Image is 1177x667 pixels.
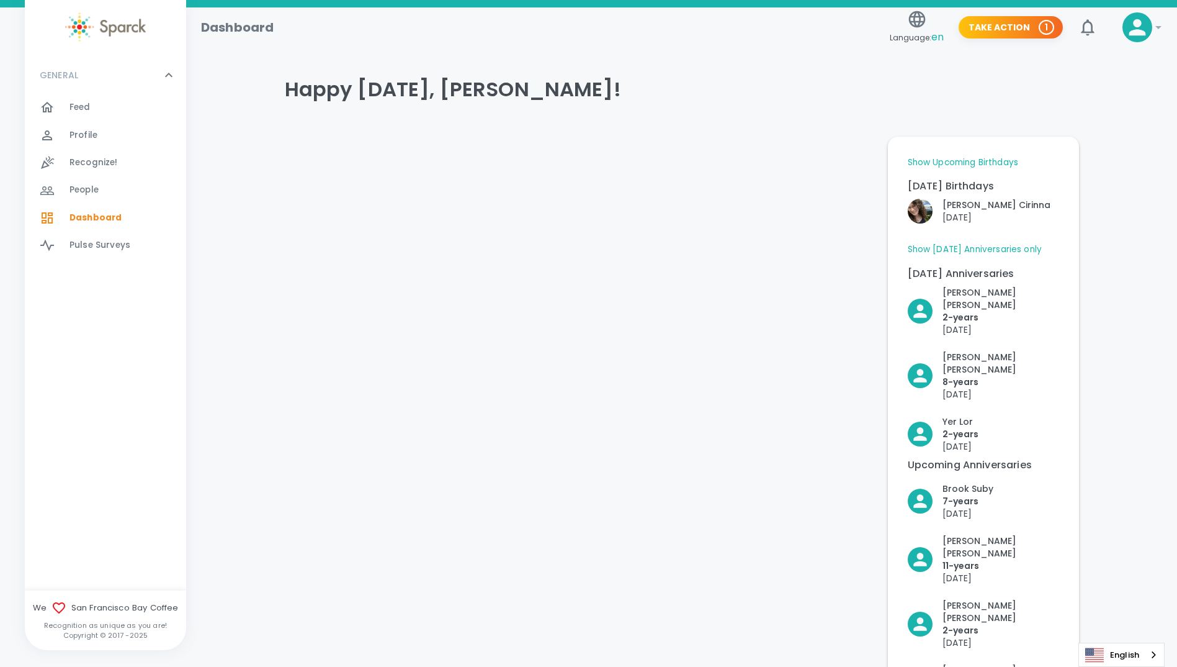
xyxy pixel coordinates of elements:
button: Click to Recognize! [908,199,1050,224]
p: [DATE] [942,388,1059,401]
div: GENERAL [25,57,186,94]
a: English [1079,643,1164,666]
p: 1 [1045,21,1048,34]
img: Picture of Vashti Cirinna [908,199,933,224]
img: Sparck logo [65,12,146,42]
button: Click to Recognize! [908,483,993,520]
button: Click to Recognize! [908,599,1059,649]
p: [DATE] [942,324,1059,336]
h4: Happy [DATE], [PERSON_NAME]! [285,77,1079,102]
p: [PERSON_NAME] [PERSON_NAME] [942,599,1059,624]
p: [DATE] Birthdays [908,179,1059,194]
div: Click to Recognize! [898,473,993,520]
span: Pulse Surveys [69,239,130,252]
p: [DATE] [942,211,1050,224]
a: Feed [25,94,186,121]
h1: Dashboard [201,17,274,37]
a: People [25,176,186,204]
p: Recognition as unique as you are! [25,620,186,630]
aside: Language selected: English [1078,643,1165,667]
a: Show Upcoming Birthdays [908,157,1018,169]
div: GENERAL [25,94,186,264]
span: Profile [69,129,97,142]
div: Click to Recognize! [898,276,1059,336]
p: [DATE] [942,637,1059,649]
a: Sparck logo [25,12,186,42]
p: [DATE] Anniversaries [908,266,1059,281]
p: 2- years [942,624,1059,637]
p: GENERAL [40,69,78,81]
div: Language [1078,643,1165,667]
span: Recognize! [69,157,118,169]
span: en [931,30,944,44]
p: 2- years [942,311,1059,324]
p: [DATE] [942,440,978,453]
p: 7- years [942,495,993,507]
button: Click to Recognize! [908,415,978,453]
p: Copyright © 2017 - 2025 [25,630,186,640]
p: Upcoming Anniversaries [908,458,1059,473]
span: People [69,184,99,196]
p: [PERSON_NAME] [PERSON_NAME] [942,351,1059,376]
p: Brook Suby [942,483,993,495]
div: Click to Recognize! [898,341,1059,401]
button: Click to Recognize! [908,351,1059,401]
p: Yer Lor [942,415,978,428]
a: Profile [25,122,186,149]
button: Click to Recognize! [908,286,1059,336]
button: Take Action 1 [959,16,1063,39]
button: Click to Recognize! [908,535,1059,584]
a: Recognize! [25,149,186,176]
a: Dashboard [25,204,186,232]
div: Click to Recognize! [898,589,1059,649]
span: Language: [890,29,944,46]
button: Language:en [885,6,949,50]
a: Pulse Surveys [25,232,186,259]
p: [DATE] [942,572,1059,584]
span: Dashboard [69,212,122,224]
p: [PERSON_NAME] [PERSON_NAME] [942,535,1059,560]
div: Click to Recognize! [898,406,978,453]
div: Click to Recognize! [898,525,1059,584]
span: Feed [69,101,91,114]
p: 2- years [942,428,978,440]
a: Show [DATE] Anniversaries only [908,243,1042,256]
p: [DATE] [942,507,993,520]
div: Click to Recognize! [898,189,1050,224]
p: 11- years [942,560,1059,572]
p: [PERSON_NAME] Cirinna [942,199,1050,211]
span: We San Francisco Bay Coffee [25,601,186,615]
p: 8- years [942,376,1059,388]
p: [PERSON_NAME] [PERSON_NAME] [942,286,1059,311]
